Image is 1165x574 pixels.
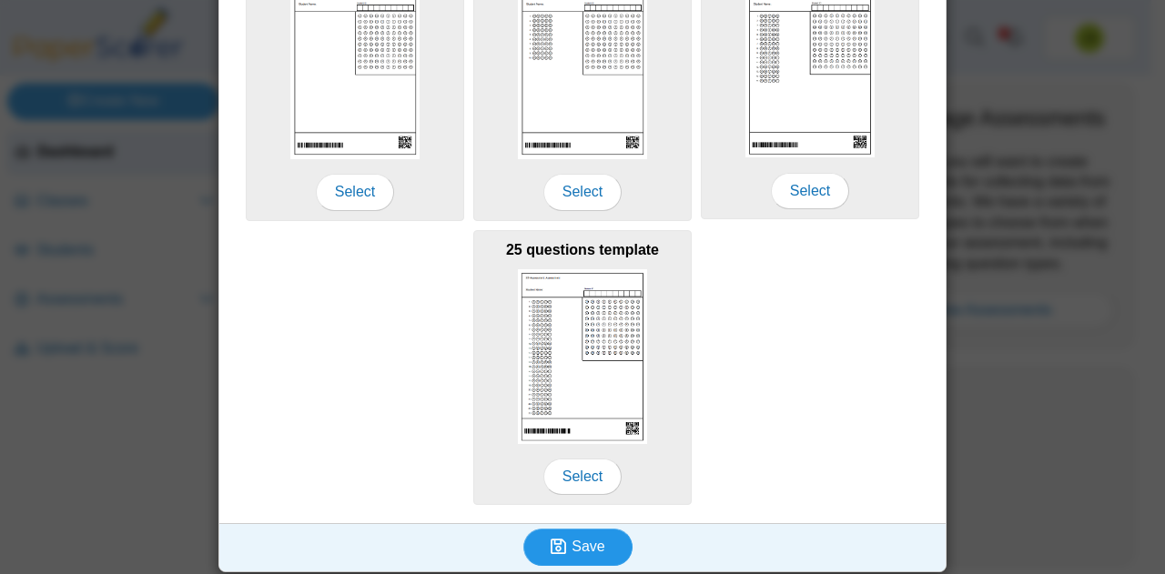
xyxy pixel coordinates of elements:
span: Select [771,173,849,209]
span: Select [543,458,622,495]
span: Save [572,539,604,554]
span: Select [316,174,394,210]
button: Save [523,529,633,565]
b: 25 questions template [506,242,659,257]
img: scan_sheet_25_questions.png [518,269,647,444]
span: Select [543,174,622,210]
